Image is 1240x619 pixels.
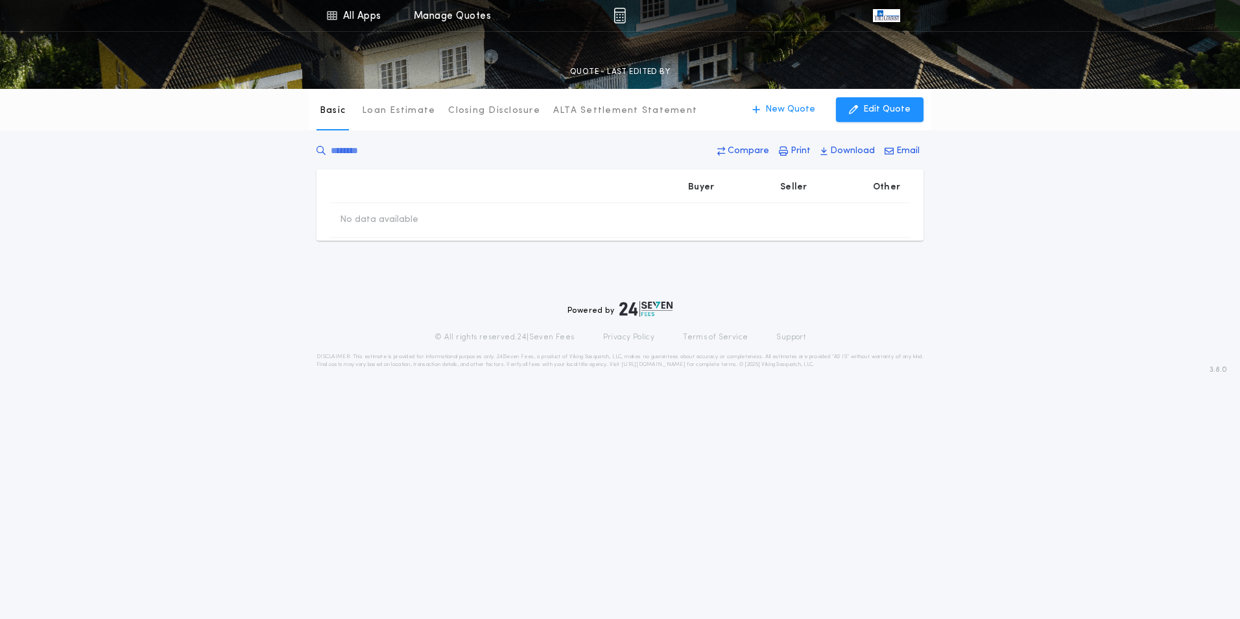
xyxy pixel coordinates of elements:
p: Basic [320,104,346,117]
button: Download [817,140,879,163]
img: logo [619,301,673,317]
a: Support [776,332,805,343]
button: Edit Quote [836,97,924,122]
p: Print [791,145,811,158]
p: Other [873,181,900,194]
p: Closing Disclosure [448,104,540,117]
img: img [614,8,626,23]
span: 3.8.0 [1210,364,1227,376]
button: New Quote [739,97,828,122]
p: Seller [780,181,807,194]
div: Powered by [567,301,673,317]
p: DISCLAIMER: This estimate is provided for informational purposes only. 24|Seven Fees, a product o... [316,353,924,369]
p: Buyer [688,181,714,194]
p: Loan Estimate [362,104,435,117]
p: QUOTE - LAST EDITED BY [570,66,670,79]
td: No data available [329,203,429,237]
a: Privacy Policy [603,332,655,343]
a: Terms of Service [683,332,748,343]
p: Edit Quote [863,103,911,116]
button: Compare [713,140,773,163]
button: Print [775,140,815,163]
img: vs-icon [873,9,900,22]
p: Compare [728,145,769,158]
p: Download [830,145,875,158]
p: © All rights reserved. 24|Seven Fees [435,332,575,343]
p: ALTA Settlement Statement [553,104,697,117]
button: Email [881,140,924,163]
a: [URL][DOMAIN_NAME] [621,362,686,367]
p: Email [896,145,920,158]
p: New Quote [765,103,815,116]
